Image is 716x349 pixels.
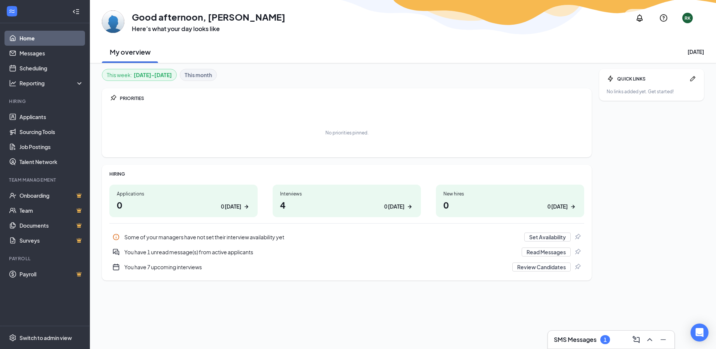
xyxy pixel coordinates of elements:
[384,203,404,210] div: 0 [DATE]
[19,188,84,203] a: OnboardingCrown
[124,263,508,271] div: You have 7 upcoming interviews
[185,71,212,79] b: This month
[19,46,84,61] a: Messages
[645,335,654,344] svg: ChevronUp
[9,255,82,262] div: Payroll
[688,48,704,55] div: [DATE]
[643,334,655,346] button: ChevronUp
[656,334,668,346] button: Minimize
[117,191,250,197] div: Applications
[109,230,584,245] a: InfoSome of your managers have not set their interview availability yetSet AvailabilityPin
[691,324,709,342] div: Open Intercom Messenger
[547,203,568,210] div: 0 [DATE]
[273,185,421,217] a: Interviews40 [DATE]ArrowRight
[102,10,124,33] img: Renea Kraft
[117,198,250,211] h1: 0
[109,230,584,245] div: Some of your managers have not set their interview availability yet
[109,260,584,274] a: CalendarNewYou have 7 upcoming interviewsReview CandidatesPin
[574,248,581,256] svg: Pin
[9,79,16,87] svg: Analysis
[72,8,80,15] svg: Collapse
[19,109,84,124] a: Applicants
[659,335,668,344] svg: Minimize
[632,335,641,344] svg: ComposeMessage
[574,233,581,241] svg: Pin
[607,88,697,95] div: No links added yet. Get started!
[443,191,577,197] div: New hires
[617,76,686,82] div: QUICK LINKS
[120,95,584,101] div: PRIORITIES
[325,130,368,136] div: No priorities pinned.
[109,260,584,274] div: You have 7 upcoming interviews
[406,203,413,210] svg: ArrowRight
[221,203,241,210] div: 0 [DATE]
[8,7,16,15] svg: WorkstreamLogo
[109,245,584,260] a: DoubleChatActiveYou have 1 unread message(s) from active applicantsRead MessagesPin
[524,233,571,242] button: Set Availability
[280,198,413,211] h1: 4
[689,75,697,82] svg: Pen
[109,94,117,102] svg: Pin
[604,337,607,343] div: 1
[112,263,120,271] svg: CalendarNew
[9,334,16,342] svg: Settings
[685,15,691,21] div: RK
[109,171,584,177] div: HIRING
[112,233,120,241] svg: Info
[112,248,120,256] svg: DoubleChatActive
[109,245,584,260] div: You have 1 unread message(s) from active applicants
[19,61,84,76] a: Scheduling
[132,10,285,23] h1: Good afternoon, [PERSON_NAME]
[107,71,172,79] div: This week :
[124,233,520,241] div: Some of your managers have not set their interview availability yet
[110,47,151,57] h2: My overview
[19,79,84,87] div: Reporting
[280,191,413,197] div: Interviews
[19,154,84,169] a: Talent Network
[635,13,644,22] svg: Notifications
[109,185,258,217] a: Applications00 [DATE]ArrowRight
[243,203,250,210] svg: ArrowRight
[9,177,82,183] div: Team Management
[19,139,84,154] a: Job Postings
[134,71,172,79] b: [DATE] - [DATE]
[659,13,668,22] svg: QuestionInfo
[607,75,614,82] svg: Bolt
[629,334,641,346] button: ComposeMessage
[443,198,577,211] h1: 0
[132,25,285,33] h3: Here’s what your day looks like
[124,248,517,256] div: You have 1 unread message(s) from active applicants
[512,262,571,271] button: Review Candidates
[19,233,84,248] a: SurveysCrown
[9,98,82,104] div: Hiring
[19,124,84,139] a: Sourcing Tools
[436,185,584,217] a: New hires00 [DATE]ArrowRight
[554,336,597,344] h3: SMS Messages
[19,334,72,342] div: Switch to admin view
[19,218,84,233] a: DocumentsCrown
[19,31,84,46] a: Home
[574,263,581,271] svg: Pin
[19,203,84,218] a: TeamCrown
[522,248,571,257] button: Read Messages
[569,203,577,210] svg: ArrowRight
[19,267,84,282] a: PayrollCrown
